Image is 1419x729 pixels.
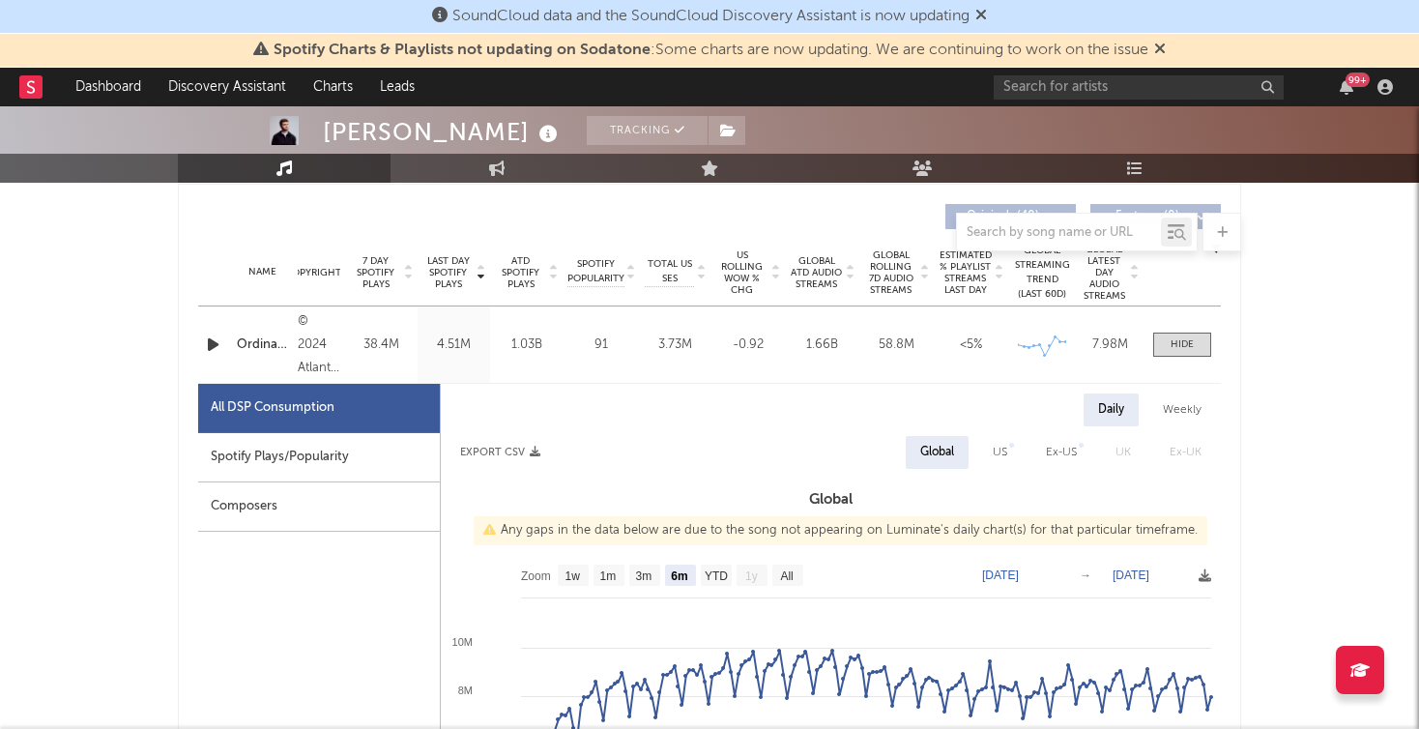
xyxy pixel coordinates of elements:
[636,569,652,583] text: 3m
[705,569,728,583] text: YTD
[1081,244,1127,302] span: Global Latest Day Audio Streams
[645,257,694,286] span: Total US SES
[198,384,440,433] div: All DSP Consumption
[1154,43,1166,58] span: Dismiss
[460,447,540,458] button: Export CSV
[1081,335,1139,355] div: 7.98M
[1090,204,1221,229] button: Features(0)
[452,636,473,648] text: 10M
[495,335,558,355] div: 1.03B
[422,255,474,290] span: Last Day Spotify Plays
[780,569,793,583] text: All
[285,267,341,278] span: Copyright
[1340,79,1353,95] button: 99+
[982,569,1019,582] text: [DATE]
[458,685,473,696] text: 8M
[645,335,706,355] div: 3.73M
[441,488,1221,511] h3: Global
[422,335,485,355] div: 4.51M
[565,569,581,583] text: 1w
[715,249,768,296] span: US Rolling WoW % Chg
[495,255,546,290] span: ATD Spotify Plays
[1103,211,1192,222] span: Features ( 0 )
[1084,394,1139,426] div: Daily
[198,482,440,532] div: Composers
[323,116,563,148] div: [PERSON_NAME]
[1148,394,1216,426] div: Weekly
[671,569,687,583] text: 6m
[274,43,651,58] span: Spotify Charts & Playlists not updating on Sodatone
[474,516,1207,545] div: Any gaps in the data below are due to the song not appearing on Luminate's daily chart(s) for tha...
[298,310,340,380] div: © 2024 Atlantic Recording Corporation
[521,569,551,583] text: Zoom
[994,75,1284,100] input: Search for artists
[975,9,987,24] span: Dismiss
[920,441,954,464] div: Global
[957,225,1161,241] input: Search by song name or URL
[600,569,617,583] text: 1m
[1346,73,1370,87] div: 99 +
[790,335,854,355] div: 1.66B
[715,335,780,355] div: -0.92
[958,211,1047,222] span: Originals ( 40 )
[237,335,288,355] a: Ordinary
[1113,569,1149,582] text: [DATE]
[452,9,970,24] span: SoundCloud data and the SoundCloud Discovery Assistant is now updating
[237,265,288,279] div: Name
[864,335,929,355] div: 58.8M
[1080,569,1091,582] text: →
[1046,441,1077,464] div: Ex-US
[945,204,1076,229] button: Originals(40)
[366,68,428,106] a: Leads
[211,396,334,420] div: All DSP Consumption
[1013,244,1071,302] div: Global Streaming Trend (Last 60D)
[350,255,401,290] span: 7 Day Spotify Plays
[939,249,992,296] span: Estimated % Playlist Streams Last Day
[939,335,1003,355] div: <5%
[300,68,366,106] a: Charts
[155,68,300,106] a: Discovery Assistant
[350,335,413,355] div: 38.4M
[864,249,917,296] span: Global Rolling 7D Audio Streams
[567,257,624,286] span: Spotify Popularity
[790,255,843,290] span: Global ATD Audio Streams
[62,68,155,106] a: Dashboard
[198,433,440,482] div: Spotify Plays/Popularity
[587,116,708,145] button: Tracking
[993,441,1007,464] div: US
[567,335,635,355] div: 91
[745,569,758,583] text: 1y
[274,43,1148,58] span: : Some charts are now updating. We are continuing to work on the issue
